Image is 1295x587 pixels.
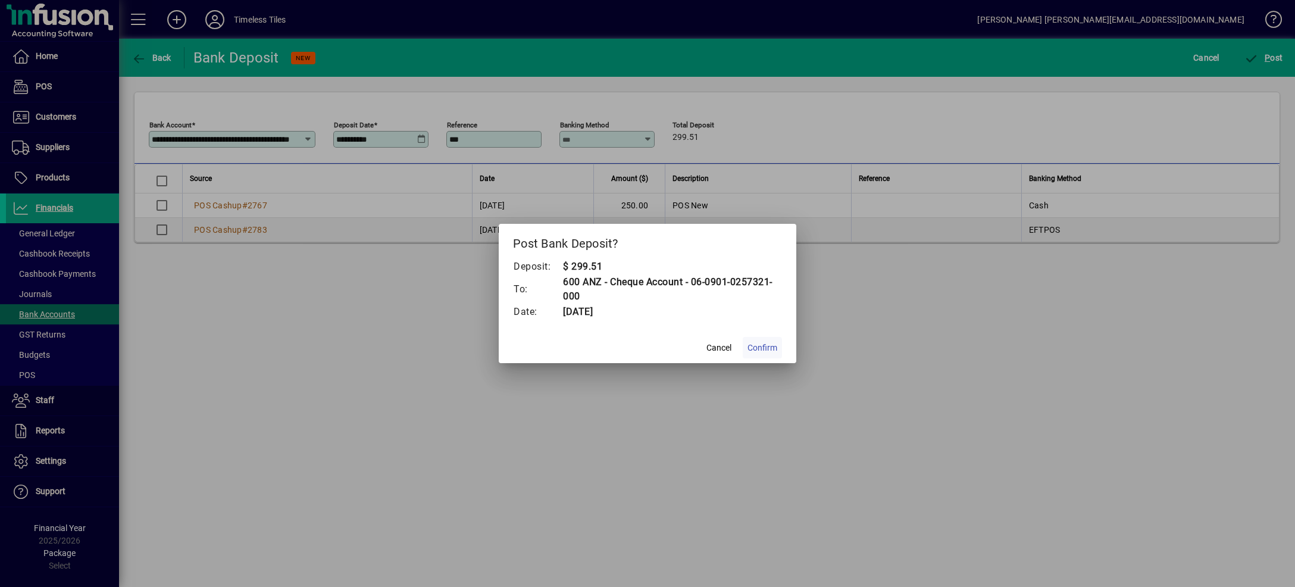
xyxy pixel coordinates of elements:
td: [DATE] [562,304,782,320]
button: Confirm [743,337,782,358]
td: Deposit: [513,259,562,274]
td: To: [513,274,562,304]
td: $ 299.51 [562,259,782,274]
td: 600 ANZ - Cheque Account - 06-0901-0257321-000 [562,274,782,304]
button: Cancel [700,337,738,358]
span: Cancel [706,342,731,354]
td: Date: [513,304,562,320]
h2: Post Bank Deposit? [499,224,796,258]
span: Confirm [747,342,777,354]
